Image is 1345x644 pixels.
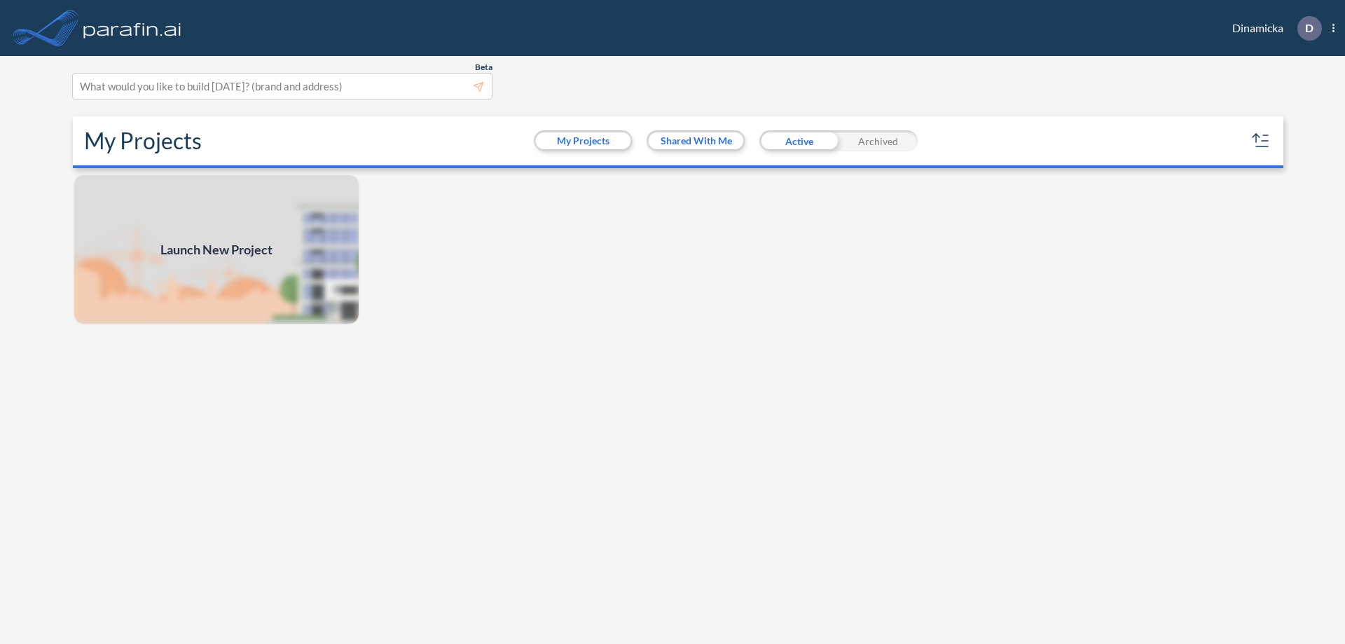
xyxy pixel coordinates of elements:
[160,240,273,259] span: Launch New Project
[1211,16,1334,41] div: Dinamicka
[73,174,360,325] img: add
[649,132,743,149] button: Shared With Me
[839,130,918,151] div: Archived
[759,130,839,151] div: Active
[1250,130,1272,152] button: sort
[81,14,184,42] img: logo
[1305,22,1313,34] p: D
[475,62,492,73] span: Beta
[84,128,202,154] h2: My Projects
[73,174,360,325] a: Launch New Project
[536,132,630,149] button: My Projects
